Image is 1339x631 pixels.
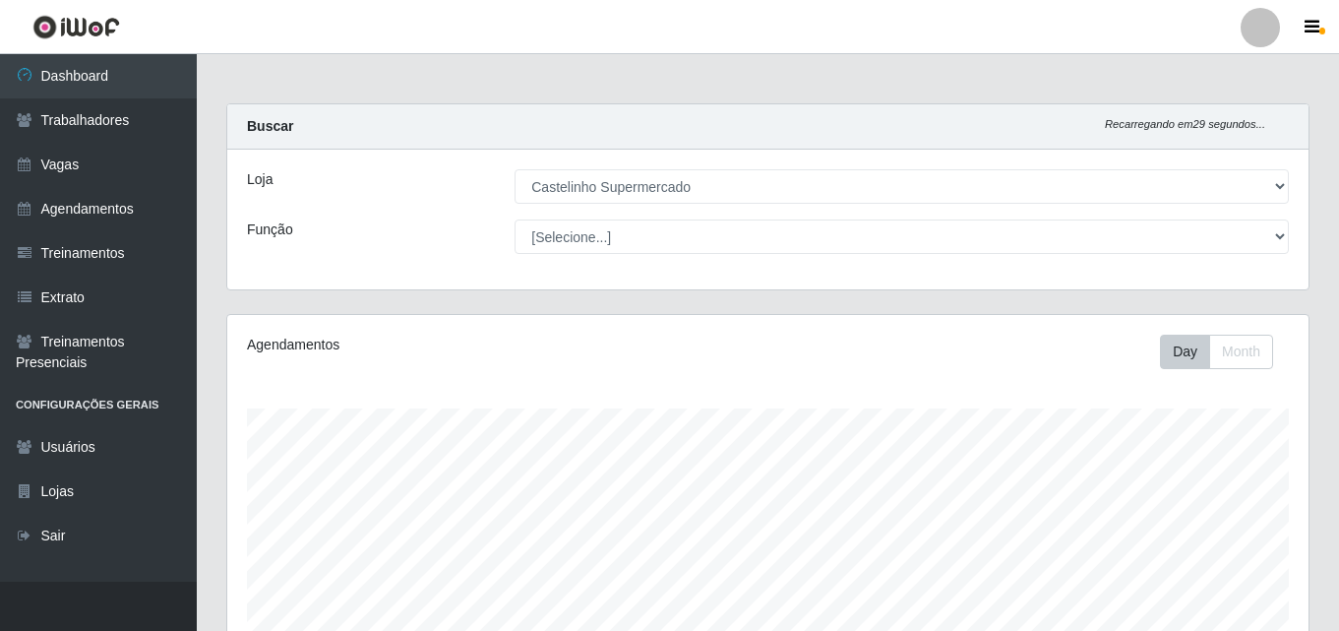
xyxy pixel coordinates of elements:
[1160,335,1289,369] div: Toolbar with button groups
[1209,335,1273,369] button: Month
[1160,335,1273,369] div: First group
[1160,335,1210,369] button: Day
[247,335,664,355] div: Agendamentos
[32,15,120,39] img: CoreUI Logo
[247,220,293,240] label: Função
[247,169,273,190] label: Loja
[247,118,293,134] strong: Buscar
[1105,118,1265,130] i: Recarregando em 29 segundos...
